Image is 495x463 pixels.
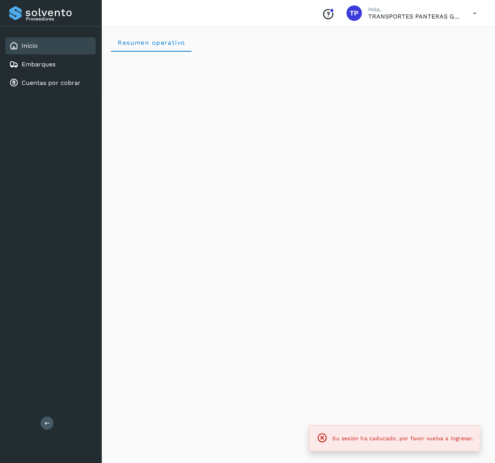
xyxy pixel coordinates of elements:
[333,435,474,441] span: Su sesión ha caducado, por favor vuelva a ingresar.
[22,42,38,49] a: Inicio
[26,16,93,22] p: Proveedores
[5,37,96,54] div: Inicio
[5,56,96,73] div: Embarques
[117,39,185,46] span: Resumen operativo
[368,13,461,20] p: TRANSPORTES PANTERAS GAPO S.A. DE C.V.
[22,79,81,86] a: Cuentas por cobrar
[22,61,56,68] a: Embarques
[368,6,461,13] p: Hola,
[5,74,96,91] div: Cuentas por cobrar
